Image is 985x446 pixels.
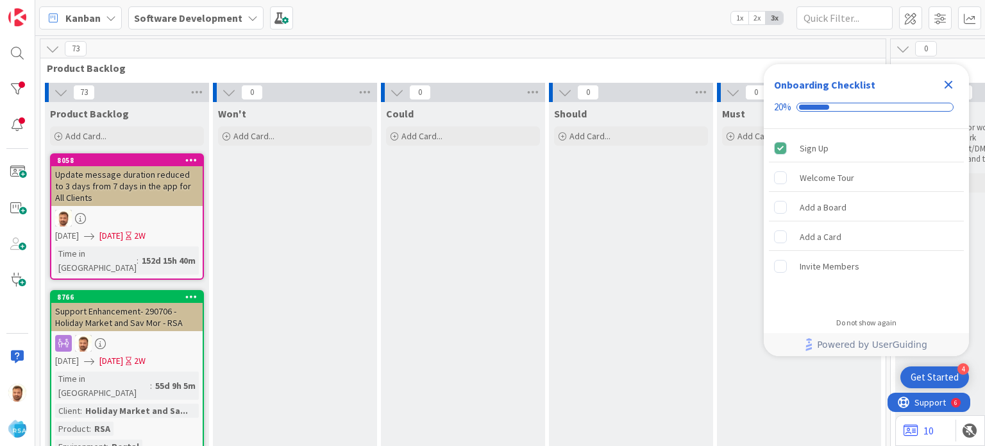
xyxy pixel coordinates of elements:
[233,130,274,142] span: Add Card...
[764,129,969,309] div: Checklist items
[65,130,106,142] span: Add Card...
[796,6,893,30] input: Quick Filter...
[769,134,964,162] div: Sign Up is complete.
[75,335,92,352] img: AS
[47,62,870,74] span: Product Backlog
[137,253,139,268] span: :
[55,404,80,418] div: Client
[27,2,58,17] span: Support
[915,41,937,56] span: 0
[51,155,203,166] div: 8058
[800,170,854,185] div: Welcome Tour
[800,259,859,274] div: Invite Members
[50,107,129,120] span: Product Backlog
[769,223,964,251] div: Add a Card is incomplete.
[55,210,72,227] img: AS
[73,85,95,100] span: 73
[769,193,964,221] div: Add a Board is incomplete.
[57,293,203,302] div: 8766
[911,371,959,384] div: Get Started
[8,8,26,26] img: Visit kanbanzone.com
[67,5,70,15] div: 6
[89,422,91,436] span: :
[817,337,927,352] span: Powered by UserGuiding
[800,229,841,244] div: Add a Card
[139,253,199,268] div: 152d 15h 40m
[554,107,587,120] span: Should
[51,155,203,206] div: 8058Update message duration reduced to 3 days from 7 days in the app for All Clients
[150,379,152,393] span: :
[774,101,959,113] div: Checklist progress: 20%
[401,130,442,142] span: Add Card...
[938,74,959,95] div: Close Checklist
[51,166,203,206] div: Update message duration reduced to 3 days from 7 days in the app for All Clients
[904,423,934,438] a: 10
[55,372,150,400] div: Time in [GEOGRAPHIC_DATA]
[91,422,114,436] div: RSA
[55,354,79,368] span: [DATE]
[569,130,610,142] span: Add Card...
[99,354,123,368] span: [DATE]
[748,12,766,24] span: 2x
[134,354,146,368] div: 2W
[8,384,26,402] img: AS
[766,12,783,24] span: 3x
[55,422,89,436] div: Product
[82,404,191,418] div: Holiday Market and Sa...
[241,85,263,100] span: 0
[51,210,203,227] div: AS
[737,130,779,142] span: Add Card...
[764,64,969,356] div: Checklist Container
[51,303,203,331] div: Support Enhancement- 290706 - Holiday Market and Sav Mor - RSA
[80,404,82,418] span: :
[769,252,964,280] div: Invite Members is incomplete.
[65,10,101,26] span: Kanban
[957,363,969,375] div: 4
[134,229,146,243] div: 2W
[218,107,246,120] span: Won't
[57,156,203,165] div: 8058
[8,420,26,438] img: avatar
[836,318,897,328] div: Do not show again
[800,141,829,156] div: Sign Up
[774,77,875,92] div: Onboarding Checklist
[745,85,767,100] span: 0
[55,229,79,243] span: [DATE]
[769,164,964,192] div: Welcome Tour is incomplete.
[722,107,745,120] span: Must
[577,85,599,100] span: 0
[800,200,846,215] div: Add a Board
[731,12,748,24] span: 1x
[51,335,203,352] div: AS
[900,366,969,388] div: Open Get Started checklist, remaining modules: 4
[409,85,431,100] span: 0
[55,246,137,275] div: Time in [GEOGRAPHIC_DATA]
[152,379,199,393] div: 55d 9h 5m
[99,229,123,243] span: [DATE]
[770,333,963,356] a: Powered by UserGuiding
[134,12,242,24] b: Software Development
[51,291,203,303] div: 8766
[764,333,969,356] div: Footer
[65,41,87,56] span: 73
[774,101,791,113] div: 20%
[386,107,414,120] span: Could
[51,291,203,331] div: 8766Support Enhancement- 290706 - Holiday Market and Sav Mor - RSA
